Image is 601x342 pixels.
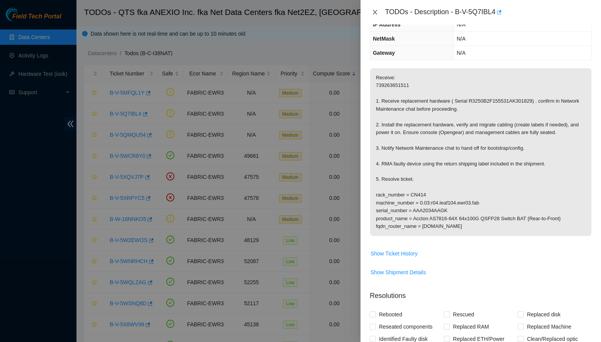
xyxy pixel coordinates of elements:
span: N/A [457,21,466,28]
button: Show Shipment Details [370,266,426,278]
div: TODOs - Description - B-V-5Q7IBL4 [385,6,592,18]
span: Rebooted [376,308,405,321]
span: Show Ticket History [370,249,417,258]
span: Replaced RAM [450,321,492,333]
span: Show Shipment Details [370,268,426,277]
span: Gateway [373,50,395,56]
span: N/A [457,36,466,42]
p: Receive: 739263651511 1. Receive replacement hardware ( Serial R3250B2F155531AK301829) . confirm ... [370,68,591,236]
span: Reseated components [376,321,435,333]
button: Close [370,9,380,16]
button: Show Ticket History [370,247,418,260]
span: NetMask [373,36,395,42]
span: Replaced Machine [524,321,574,333]
span: close [372,9,378,15]
span: IP Address [373,21,400,28]
span: Replaced disk [524,308,564,321]
p: Resolutions [370,285,592,301]
span: Rescued [450,308,477,321]
span: N/A [457,50,466,56]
